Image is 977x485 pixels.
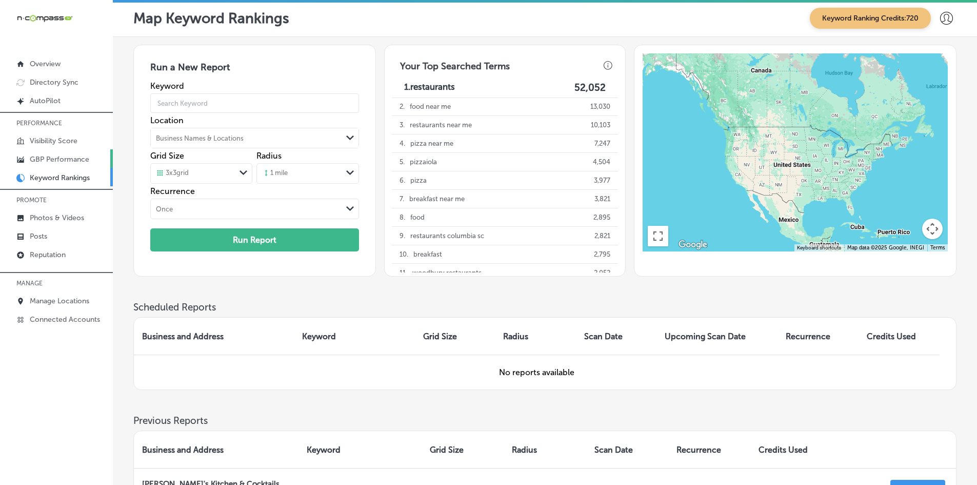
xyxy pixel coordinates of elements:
[30,214,84,222] p: Photos & Videos
[593,208,610,226] p: 2,895
[676,238,710,251] img: Google
[134,431,298,468] th: Business and Address
[415,318,495,355] th: Grid Size
[591,116,610,134] p: 10,103
[133,10,289,27] p: Map Keyword Rankings
[777,318,859,355] th: Recurrence
[30,315,100,324] p: Connected Accounts
[594,171,610,189] p: 3,977
[30,96,61,105] p: AutoPilot
[262,169,288,178] div: 1 mile
[30,137,77,145] p: Visibility Score
[404,82,455,93] p: 1. restaurants
[150,89,358,118] input: Search Keyword
[594,227,610,245] p: 2,821
[410,134,453,152] p: pizza near me
[150,115,358,125] label: Location
[409,190,465,208] p: breakfast near me
[30,297,89,305] p: Manage Locations
[504,431,586,468] th: Radius
[400,171,405,189] p: 6 .
[30,173,90,182] p: Keyword Rankings
[922,219,943,239] button: Map camera controls
[422,431,504,468] th: Grid Size
[576,318,656,355] th: Scan Date
[410,208,425,226] p: food
[400,116,405,134] p: 3 .
[156,205,173,213] div: Once
[400,245,408,263] p: 10 .
[412,264,482,282] p: woodbury restaurants
[30,155,89,164] p: GBP Performance
[400,227,405,245] p: 9 .
[400,153,405,171] p: 5 .
[150,151,184,161] label: Grid Size
[410,116,472,134] p: restaurants near me
[594,190,610,208] p: 3,821
[156,134,244,142] div: Business Names & Locations
[413,245,442,263] p: breakfast
[400,190,404,208] p: 7 .
[930,245,945,251] a: Terms (opens in new tab)
[574,82,606,93] label: 52,052
[30,60,61,68] p: Overview
[134,318,294,355] th: Business and Address
[150,228,358,251] button: Run Report
[656,318,777,355] th: Upcoming Scan Date
[495,318,575,355] th: Radius
[410,171,427,189] p: pizza
[134,355,940,390] td: No reports available
[586,431,668,468] th: Scan Date
[410,98,451,115] p: food near me
[810,8,931,29] span: Keyword Ranking Credits: 720
[594,245,610,263] p: 2,795
[859,318,940,355] th: Credits Used
[410,227,484,245] p: restaurants columbia sc
[133,415,956,426] h3: Previous Reports
[30,232,47,241] p: Posts
[133,301,956,313] h3: Scheduled Reports
[400,264,407,282] p: 11 .
[294,318,414,355] th: Keyword
[30,78,78,87] p: Directory Sync
[668,431,750,468] th: Recurrence
[847,245,924,251] span: Map data ©2025 Google, INEGI
[676,238,710,251] a: Open this area in Google Maps (opens a new window)
[30,250,66,259] p: Reputation
[150,186,358,196] label: Recurrence
[400,98,405,115] p: 2 .
[392,52,518,75] h3: Your Top Searched Terms
[400,208,405,226] p: 8 .
[150,62,358,81] h3: Run a New Report
[594,134,610,152] p: 7,247
[410,153,437,171] p: pizzaiola
[590,98,610,115] p: 13,030
[298,431,422,468] th: Keyword
[156,169,189,178] div: 3 x 3 grid
[797,244,841,251] button: Keyboard shortcuts
[593,153,610,171] p: 4,504
[150,81,358,91] label: Keyword
[16,13,73,23] img: 660ab0bf-5cc7-4cb8-ba1c-48b5ae0f18e60NCTV_CLogo_TV_Black_-500x88.png
[594,264,610,282] p: 2,052
[750,431,832,468] th: Credits Used
[648,226,668,246] button: Toggle fullscreen view
[256,151,282,161] label: Radius
[400,134,405,152] p: 4 .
